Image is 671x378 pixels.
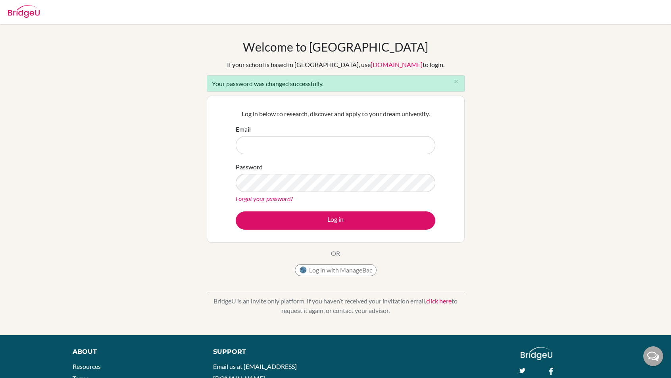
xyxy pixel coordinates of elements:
p: OR [331,249,340,258]
i: close [453,79,459,84]
p: Log in below to research, discover and apply to your dream university. [236,109,435,119]
h1: Welcome to [GEOGRAPHIC_DATA] [243,40,428,54]
div: About [73,347,195,357]
a: [DOMAIN_NAME] [371,61,423,68]
label: Email [236,125,251,134]
div: Support [213,347,327,357]
div: If your school is based in [GEOGRAPHIC_DATA], use to login. [227,60,444,69]
button: Log in [236,211,435,230]
a: Forgot your password? [236,195,293,202]
label: Password [236,162,263,172]
button: Log in with ManageBac [295,264,377,276]
div: Your password was changed successfully. [207,75,465,92]
img: logo_white@2x-f4f0deed5e89b7ecb1c2cc34c3e3d731f90f0f143d5ea2071677605dd97b5244.png [521,347,553,360]
button: Close [448,76,464,88]
a: click here [426,297,452,305]
p: BridgeU is an invite only platform. If you haven’t received your invitation email, to request it ... [207,296,465,315]
img: Bridge-U [8,5,40,18]
a: Resources [73,363,101,370]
